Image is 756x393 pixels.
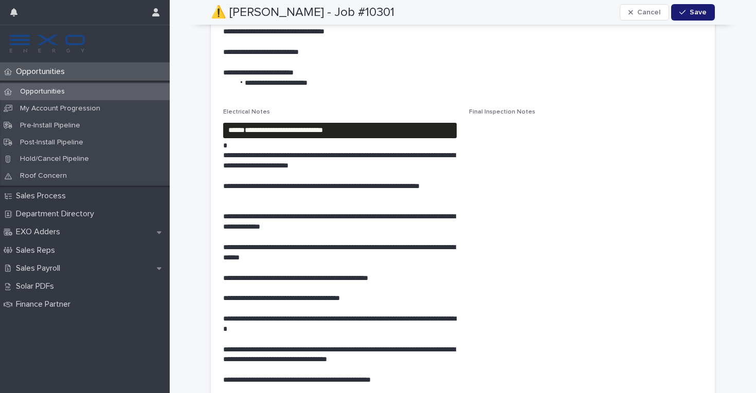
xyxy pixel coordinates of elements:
p: Opportunities [12,87,73,96]
span: Cancel [637,9,660,16]
p: Sales Payroll [12,264,68,273]
p: Solar PDFs [12,282,62,291]
p: Roof Concern [12,172,75,180]
p: Department Directory [12,209,102,219]
p: Opportunities [12,67,73,77]
span: Final Inspection Notes [469,109,535,115]
button: Save [671,4,715,21]
img: FKS5r6ZBThi8E5hshIGi [8,33,86,54]
p: Sales Reps [12,246,63,255]
p: Hold/Cancel Pipeline [12,155,97,163]
button: Cancel [620,4,669,21]
p: Finance Partner [12,300,79,309]
p: EXO Adders [12,227,68,237]
p: Post-Install Pipeline [12,138,92,147]
span: Electrical Notes [223,109,270,115]
p: Sales Process [12,191,74,201]
p: My Account Progression [12,104,109,113]
h2: ⚠️ [PERSON_NAME] - Job #10301 [211,5,394,20]
p: Pre-Install Pipeline [12,121,88,130]
span: Save [690,9,707,16]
